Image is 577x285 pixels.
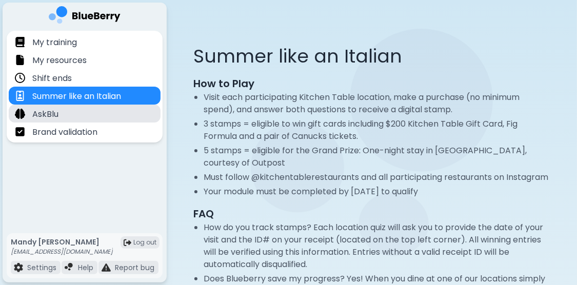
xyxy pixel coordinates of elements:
p: Summer like an Italian [32,90,121,103]
p: Brand validation [32,126,97,138]
p: [EMAIL_ADDRESS][DOMAIN_NAME] [11,248,113,256]
li: Your module must be completed by [DATE] to qualify [204,186,550,198]
li: 5 stamps = eligible for the Grand Prize: One-night stay in [GEOGRAPHIC_DATA], courtesy of Outpost [204,145,550,169]
img: file icon [14,263,23,272]
p: Settings [27,263,56,272]
img: file icon [15,91,25,101]
li: 3 stamps = eligible to win gift cards including $200 Kitchen Table Gift Card, Fig Formula and a p... [204,118,550,142]
p: AskBlu [32,108,58,120]
li: Must follow @kitchentablerestaurants and all participating restaurants on Instagram [204,171,550,184]
img: file icon [102,263,111,272]
p: My training [32,36,77,49]
span: Log out [133,238,156,247]
li: Visit each participating Kitchen Table location, make a purchase (no minimum spend), and answer b... [204,91,550,116]
p: My resources [32,54,87,67]
p: Shift ends [32,72,72,85]
img: file icon [15,127,25,137]
img: file icon [65,263,74,272]
p: Mandy [PERSON_NAME] [11,237,113,247]
img: company logo [49,6,121,27]
h2: How to Play [193,76,550,91]
img: logout [124,239,131,247]
img: file icon [15,37,25,47]
h2: FAQ [193,206,550,221]
p: Help [78,263,93,272]
img: file icon [15,55,25,65]
img: file icon [15,73,25,83]
li: How do you track stamps? Each location quiz will ask you to provide the date of your visit and th... [204,221,550,271]
img: file icon [15,109,25,119]
p: Report bug [115,263,154,272]
h1: Summer like an Italian [193,45,550,68]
